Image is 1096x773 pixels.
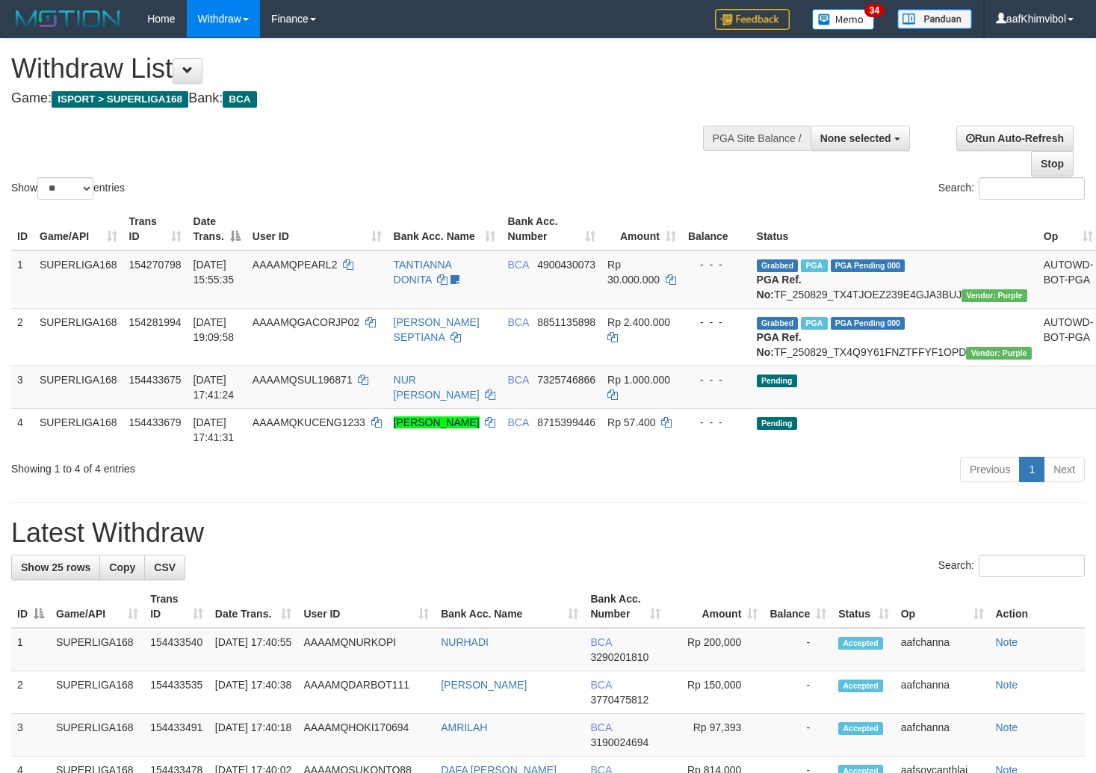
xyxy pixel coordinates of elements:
td: AAAAMQDARBOT111 [297,671,435,714]
span: Vendor URL: https://trx4.1velocity.biz [962,289,1027,302]
span: Grabbed [757,259,799,272]
th: Game/API: activate to sort column ascending [50,585,144,628]
span: 154270798 [129,259,182,271]
a: [PERSON_NAME] [394,416,480,428]
span: Copy 8851135898 to clipboard [537,316,595,328]
td: [DATE] 17:40:55 [209,628,298,671]
span: BCA [507,416,528,428]
a: [PERSON_NAME] SEPTIANA [394,316,480,343]
span: AAAAMQGACORJP02 [253,316,359,328]
input: Search: [979,177,1085,200]
span: Grabbed [757,317,799,330]
a: Stop [1031,151,1074,176]
span: BCA [507,316,528,328]
td: 1 [11,250,34,309]
span: BCA [507,259,528,271]
td: AAAAMQNURKOPI [297,628,435,671]
span: AAAAMQSUL196871 [253,374,353,386]
span: Copy 4900430073 to clipboard [537,259,595,271]
h4: Game: Bank: [11,91,716,106]
span: 34 [864,4,885,17]
span: Copy 8715399446 to clipboard [537,416,595,428]
span: AAAAMQKUCENG1233 [253,416,365,428]
th: Op: activate to sort column ascending [895,585,990,628]
label: Search: [938,177,1085,200]
span: 154433675 [129,374,182,386]
th: Amount: activate to sort column ascending [666,585,764,628]
a: Note [996,679,1018,691]
a: NUR [PERSON_NAME] [394,374,480,401]
span: BCA [507,374,528,386]
th: Balance [682,208,751,250]
span: Marked by aafmaleo [801,259,827,272]
span: Accepted [838,722,883,735]
a: Note [996,721,1018,733]
th: Bank Acc. Name: activate to sort column ascending [435,585,584,628]
img: Button%20Memo.svg [812,9,875,30]
span: [DATE] 19:09:58 [193,316,235,343]
th: User ID: activate to sort column ascending [297,585,435,628]
span: 154433679 [129,416,182,428]
span: Accepted [838,680,883,692]
td: 154433540 [144,628,209,671]
img: MOTION_logo.png [11,7,125,30]
td: SUPERLIGA168 [50,714,144,757]
th: Action [990,585,1086,628]
span: Copy 3190024694 to clipboard [590,736,648,748]
td: aafchanna [895,714,990,757]
td: SUPERLIGA168 [50,628,144,671]
span: BCA [590,636,611,648]
th: Trans ID: activate to sort column ascending [123,208,188,250]
select: Showentries [37,177,93,200]
td: TF_250829_TX4TJOEZ239E4GJA3BUJ [751,250,1038,309]
h1: Withdraw List [11,54,716,84]
b: PGA Ref. No: [757,331,802,358]
td: 2 [11,671,50,714]
td: 4 [11,408,34,451]
div: PGA Site Balance / [703,126,811,151]
td: TF_250829_TX4Q9Y61FNZTFFYF1OPD [751,308,1038,366]
th: Trans ID: activate to sort column ascending [144,585,209,628]
img: panduan.png [897,9,972,29]
td: Rp 97,393 [666,714,764,757]
td: - [764,714,832,757]
span: Rp 1.000.000 [607,374,670,386]
span: Rp 30.000.000 [607,259,660,286]
span: Accepted [838,637,883,650]
a: TANTIANNA DONITA [394,259,452,286]
a: CSV [144,555,185,580]
span: [DATE] 17:41:31 [193,416,235,443]
td: 2 [11,308,34,366]
a: Note [996,636,1018,648]
td: Rp 150,000 [666,671,764,714]
div: - - - [688,415,745,430]
a: Previous [960,457,1020,482]
div: - - - [688,257,745,272]
a: NURHADI [441,636,489,648]
td: 154433491 [144,714,209,757]
th: User ID: activate to sort column ascending [247,208,388,250]
span: PGA Pending [831,317,905,330]
span: BCA [590,721,611,733]
a: Run Auto-Refresh [956,126,1074,151]
td: [DATE] 17:40:18 [209,714,298,757]
div: Showing 1 to 4 of 4 entries [11,455,445,476]
th: ID: activate to sort column descending [11,585,50,628]
label: Search: [938,555,1085,577]
a: [PERSON_NAME] [441,679,527,691]
span: Rp 57.400 [607,416,656,428]
td: 1 [11,628,50,671]
a: 1 [1019,457,1044,482]
span: 154281994 [129,316,182,328]
td: SUPERLIGA168 [34,250,123,309]
td: Rp 200,000 [666,628,764,671]
span: Copy [109,561,135,573]
th: Amount: activate to sort column ascending [601,208,682,250]
span: Pending [757,375,797,387]
span: Rp 2.400.000 [607,316,670,328]
th: Balance: activate to sort column ascending [764,585,832,628]
td: SUPERLIGA168 [50,671,144,714]
img: Feedback.jpg [715,9,790,30]
span: CSV [154,561,176,573]
span: Pending [757,417,797,430]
